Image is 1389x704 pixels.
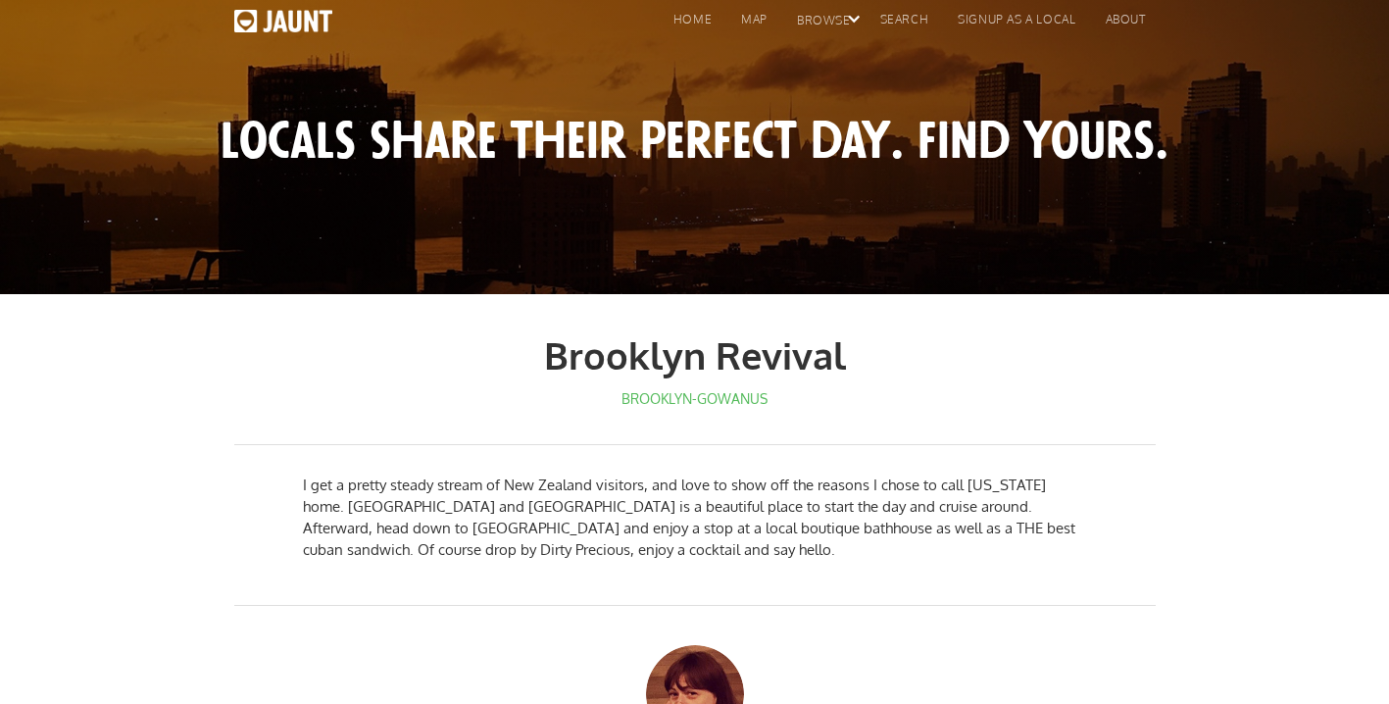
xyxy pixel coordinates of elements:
[303,475,1086,561] p: I get a pretty steady stream of New Zealand visitors, and love to show off the reasons I chose to...
[234,333,1156,377] h1: Brooklyn Revival
[721,10,777,39] a: map
[861,10,939,39] a: search
[654,10,861,40] div: homemapbrowse
[234,10,332,42] a: home
[938,10,1085,39] a: signup as a local
[654,10,721,39] a: home
[1086,10,1156,39] a: About
[777,11,861,40] div: browse
[234,10,332,32] img: Jaunt logo
[616,383,773,415] a: Brooklyn-Gowanus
